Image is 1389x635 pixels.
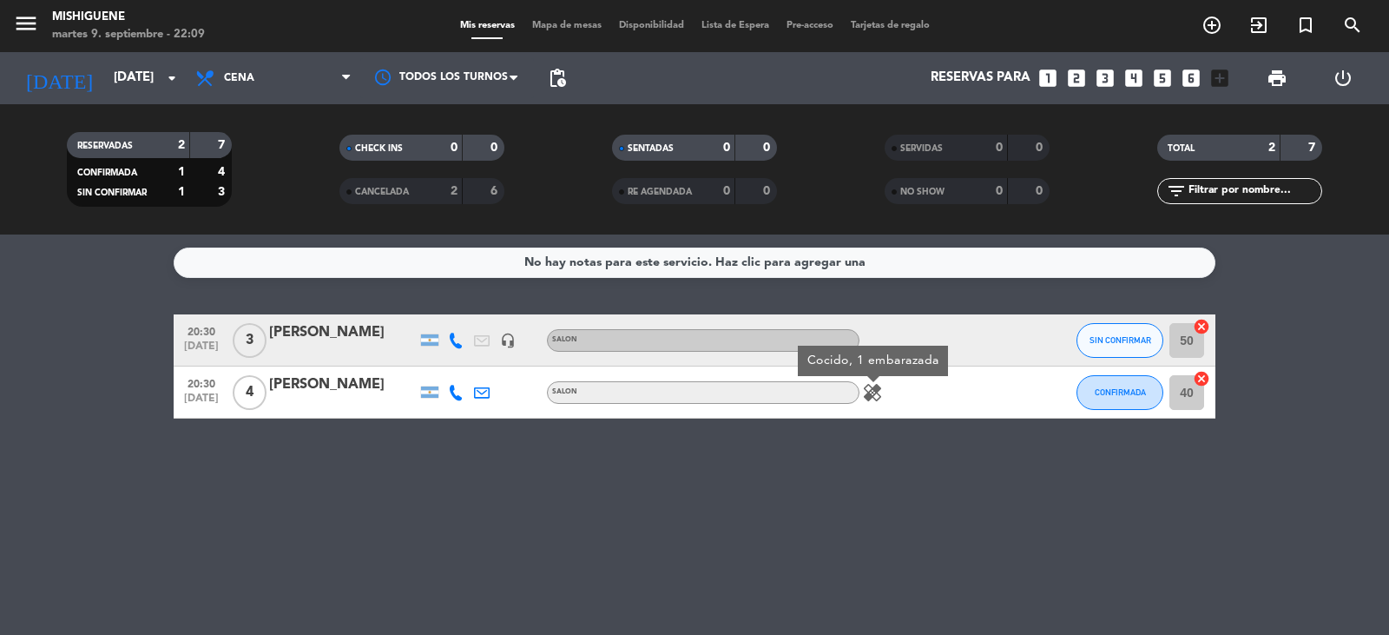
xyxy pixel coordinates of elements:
[180,393,223,413] span: [DATE]
[490,185,501,197] strong: 6
[523,21,610,30] span: Mapa de mesas
[842,21,938,30] span: Tarjetas de regalo
[178,166,185,178] strong: 1
[1151,67,1174,89] i: looks_5
[13,10,39,36] i: menu
[996,142,1003,154] strong: 0
[52,26,205,43] div: martes 9. septiembre - 22:09
[224,72,254,84] span: Cena
[178,139,185,151] strong: 2
[1065,67,1088,89] i: looks_two
[524,253,866,273] div: No hay notas para este servicio. Haz clic para agregar una
[798,346,948,376] div: Cocido, 1 embarazada
[1036,185,1046,197] strong: 0
[1333,68,1353,89] i: power_settings_new
[552,336,577,343] span: SALON
[178,186,185,198] strong: 1
[1122,67,1145,89] i: looks_4
[1268,142,1275,154] strong: 2
[1095,387,1146,397] span: CONFIRMADA
[1193,370,1210,387] i: cancel
[862,382,883,403] i: healing
[693,21,778,30] span: Lista de Espera
[355,188,409,196] span: CANCELADA
[1342,15,1363,36] i: search
[723,185,730,197] strong: 0
[1310,52,1376,104] div: LOG OUT
[500,333,516,348] i: headset_mic
[1267,68,1287,89] span: print
[77,142,133,150] span: RESERVADAS
[180,341,223,360] span: [DATE]
[269,374,417,396] div: [PERSON_NAME]
[723,142,730,154] strong: 0
[547,68,568,89] span: pending_actions
[218,186,228,198] strong: 3
[900,188,945,196] span: NO SHOW
[1094,67,1116,89] i: looks_3
[1037,67,1059,89] i: looks_one
[451,21,523,30] span: Mis reservas
[1168,144,1195,153] span: TOTAL
[1208,67,1231,89] i: add_box
[778,21,842,30] span: Pre-acceso
[180,373,223,393] span: 20:30
[1089,335,1151,345] span: SIN CONFIRMAR
[77,169,137,177] span: CONFIRMADA
[52,9,205,26] div: Mishiguene
[1201,15,1222,36] i: add_circle_outline
[610,21,693,30] span: Disponibilidad
[1295,15,1316,36] i: turned_in_not
[180,321,223,341] span: 20:30
[451,142,458,154] strong: 0
[1187,182,1321,201] input: Filtrar por nombre...
[900,144,943,153] span: SERVIDAS
[1308,142,1319,154] strong: 7
[1248,15,1269,36] i: exit_to_app
[490,142,501,154] strong: 0
[218,166,228,178] strong: 4
[77,189,147,197] span: SIN CONFIRMAR
[628,144,674,153] span: SENTADAS
[269,321,417,344] div: [PERSON_NAME]
[233,375,267,410] span: 4
[233,323,267,358] span: 3
[1180,67,1202,89] i: looks_6
[161,68,182,89] i: arrow_drop_down
[996,185,1003,197] strong: 0
[763,185,773,197] strong: 0
[552,388,577,395] span: SALON
[218,139,228,151] strong: 7
[451,185,458,197] strong: 2
[931,70,1030,86] span: Reservas para
[1036,142,1046,154] strong: 0
[355,144,403,153] span: CHECK INS
[763,142,773,154] strong: 0
[1166,181,1187,202] i: filter_list
[13,59,105,97] i: [DATE]
[628,188,692,196] span: RE AGENDADA
[1193,318,1210,335] i: cancel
